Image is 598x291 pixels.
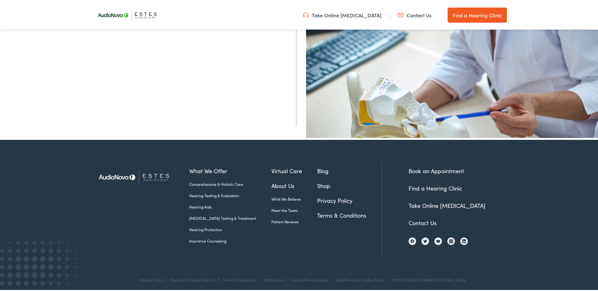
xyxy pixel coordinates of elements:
a: Terms & Conditions [317,210,382,218]
img: Twitter [423,238,427,242]
a: What We Believe [271,195,317,201]
a: Hearing Aids [189,203,271,208]
a: Meet the Team [271,206,317,212]
a: Hearing Protection [189,225,271,231]
a: Privacy Policy [317,195,382,203]
img: Estes Audiology [93,161,180,191]
a: Blog [317,165,382,174]
a: Terms & Conditions [223,276,256,281]
a: [MEDICAL_DATA] Testing & Treatment [189,214,271,220]
a: About Us [271,180,317,189]
a: Hearing Testing & Evaluation [189,191,271,197]
img: Instagram [449,238,453,243]
a: Shop [317,180,382,189]
a: SMS Terms [264,276,283,281]
a: Find a Hearing Clinic [409,183,462,191]
a: Patient Reviews [271,218,317,223]
a: Comprehensive & Holistic Care [189,180,271,186]
a: Virtual Care [271,165,317,174]
a: Take Online [MEDICAL_DATA] [409,200,485,208]
a: Take Online [MEDICAL_DATA] [303,10,381,17]
img: YouTube [436,238,440,242]
img: LinkedIn [462,238,466,243]
a: Privacy Policy [140,276,163,281]
a: Insurance Counseling [189,237,271,243]
a: Notice of Privacy Practice [171,276,215,281]
a: Book an Appointment [409,166,464,174]
a: Contact Us [398,10,432,17]
a: What We Offer [189,165,271,174]
img: utility icon [303,10,309,17]
a: Contact Us [409,218,437,225]
img: Facebook icon, indicating the presence of the site or brand on the social media platform. [410,238,414,242]
img: utility icon [398,10,404,17]
a: Web Privacy & Cookie Policy [336,276,384,281]
div: ©2025 [PERSON_NAME] [MEDICAL_DATA] [389,277,466,281]
a: Find a Hearing Clinic [448,6,507,21]
a: Cookie Privacy Notice [291,276,328,281]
